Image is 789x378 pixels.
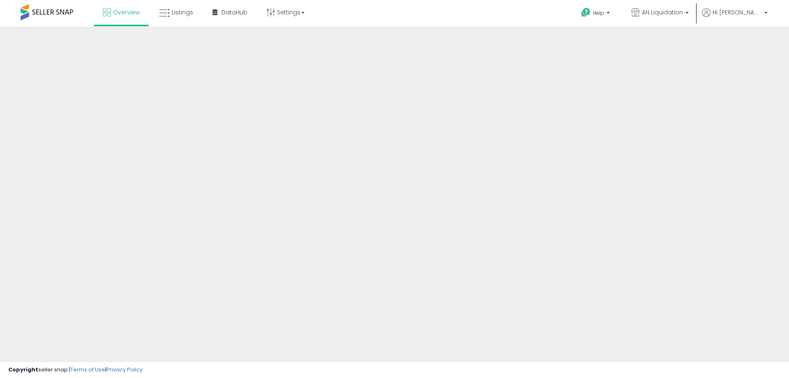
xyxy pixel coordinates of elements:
[642,8,683,16] span: AN Liquidation
[8,366,38,373] strong: Copyright
[8,366,143,374] div: seller snap | |
[113,8,140,16] span: Overview
[581,7,591,18] i: Get Help
[574,1,618,27] a: Help
[593,9,604,16] span: Help
[221,8,247,16] span: DataHub
[70,366,105,373] a: Terms of Use
[106,366,143,373] a: Privacy Policy
[702,8,768,27] a: Hi [PERSON_NAME]
[713,8,762,16] span: Hi [PERSON_NAME]
[172,8,193,16] span: Listings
